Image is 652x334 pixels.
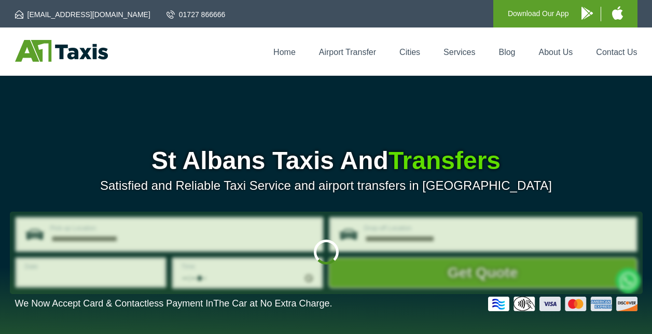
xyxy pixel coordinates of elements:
a: 01727 866666 [167,9,226,20]
img: Credit And Debit Cards [488,297,637,311]
p: Satisfied and Reliable Taxi Service and airport transfers in [GEOGRAPHIC_DATA] [15,178,637,193]
img: A1 Taxis St Albans LTD [15,40,108,62]
a: Contact Us [596,48,637,57]
a: [EMAIL_ADDRESS][DOMAIN_NAME] [15,9,150,20]
a: Home [273,48,296,57]
span: The Car at No Extra Charge. [213,298,332,309]
a: About Us [539,48,573,57]
p: We Now Accept Card & Contactless Payment In [15,298,332,309]
span: Transfers [389,147,501,174]
img: A1 Taxis iPhone App [612,6,623,20]
a: Blog [498,48,515,57]
a: Airport Transfer [319,48,376,57]
h1: St Albans Taxis And [15,148,637,173]
p: Download Our App [508,7,569,20]
a: Services [443,48,475,57]
a: Cities [399,48,420,57]
img: A1 Taxis Android App [581,7,593,20]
